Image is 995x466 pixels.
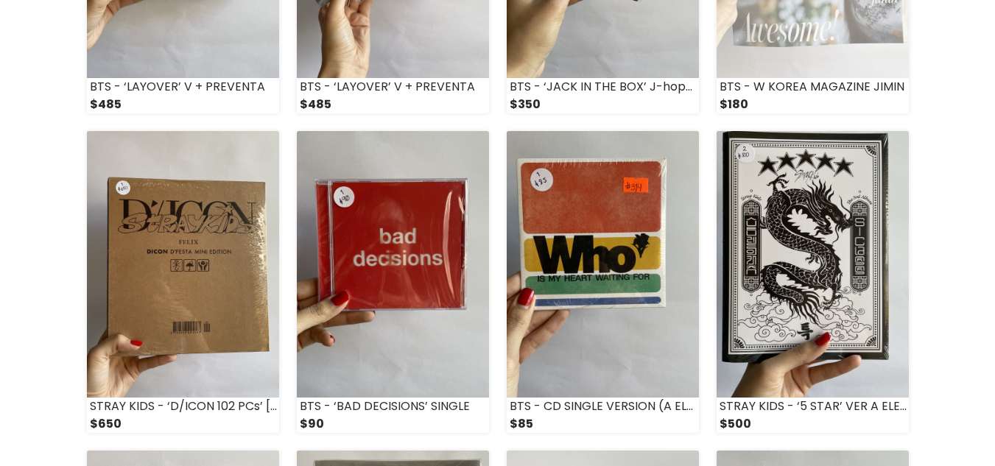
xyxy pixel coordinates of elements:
img: small_1736393553051.jpeg [297,131,489,398]
div: $650 [87,415,279,433]
div: $90 [297,415,489,433]
div: $485 [87,96,279,113]
a: STRAY KIDS - ‘D/ICON 102 PCs’ [PERSON_NAME] $650 [87,131,279,433]
img: small_1736392974926.jpeg [717,131,909,398]
div: BTS - ‘BAD DECISIONS’ SINGLE [297,398,489,415]
div: BTS - ‘JACK IN THE BOX’ J-hope + preventa [507,78,699,96]
div: $180 [717,96,909,113]
div: $85 [507,415,699,433]
div: $350 [507,96,699,113]
div: STRAY KIDS - ‘5 STAR’ VER A ELEGIR [717,398,909,415]
div: BTS - W KOREA MAGAZINE JIMIN [717,78,909,96]
a: STRAY KIDS - ‘5 STAR’ VER A ELEGIR $500 [717,131,909,433]
div: BTS - ‘LAYOVER’ V + PREVENTA [87,78,279,96]
div: $500 [717,415,909,433]
div: $485 [297,96,489,113]
div: BTS - CD SINGLE VERSION (A ELEGIR) [507,398,699,415]
div: BTS - ‘LAYOVER’ V + PREVENTA [297,78,489,96]
a: BTS - CD SINGLE VERSION (A ELEGIR) $85 [507,131,699,433]
div: STRAY KIDS - ‘D/ICON 102 PCs’ [PERSON_NAME] [87,398,279,415]
img: small_1736393464638.jpeg [507,131,699,398]
a: BTS - ‘BAD DECISIONS’ SINGLE $90 [297,131,489,433]
img: small_1736393673811.jpeg [87,131,279,398]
